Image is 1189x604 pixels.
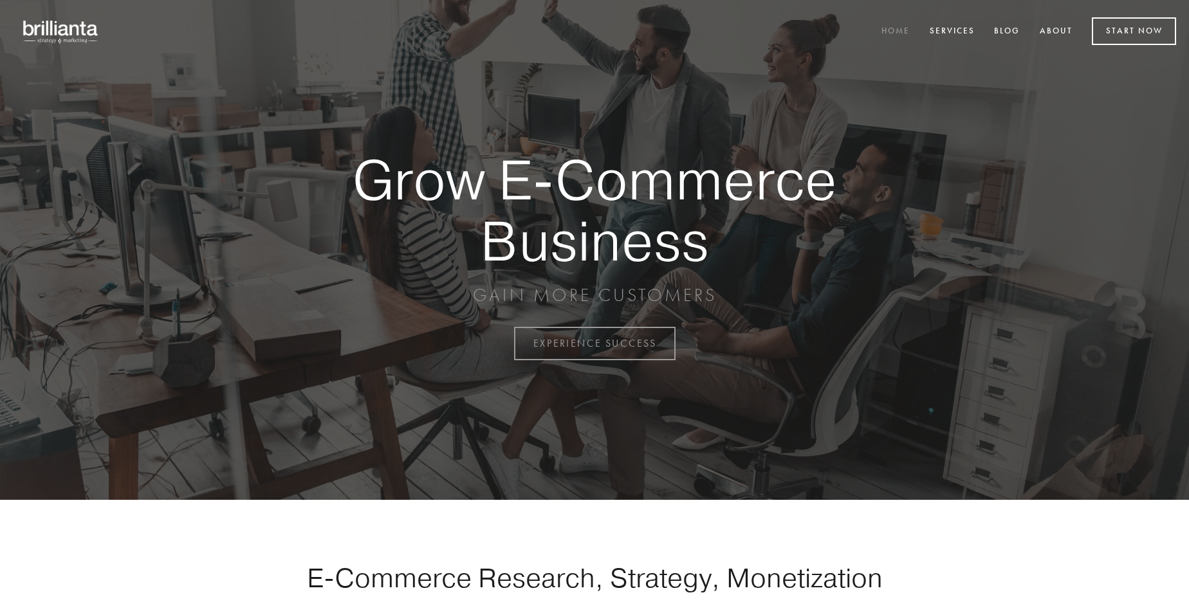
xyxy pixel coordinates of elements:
a: EXPERIENCE SUCCESS [514,327,676,360]
a: About [1031,21,1081,42]
p: GAIN MORE CUSTOMERS [308,284,881,307]
h1: E-Commerce Research, Strategy, Monetization [266,562,923,594]
a: Services [921,21,983,42]
strong: Grow E-Commerce Business [308,149,881,271]
a: Home [873,21,918,42]
img: brillianta - research, strategy, marketing [13,13,109,50]
a: Start Now [1092,17,1176,45]
a: Blog [986,21,1028,42]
